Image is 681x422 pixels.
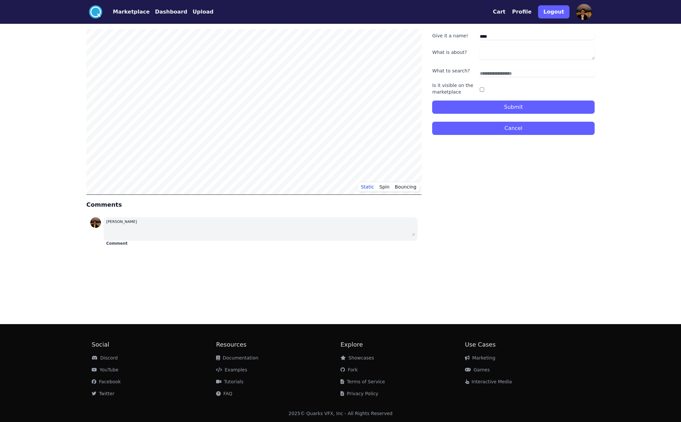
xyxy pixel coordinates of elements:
label: Give it a name! [432,32,477,39]
label: What to search? [432,67,477,74]
a: Fork [340,367,358,372]
button: Upload [193,8,213,16]
a: Examples [216,367,247,372]
a: Tutorials [216,379,244,384]
a: Marketing [465,355,495,360]
button: Logout [538,5,569,19]
a: Showcases [340,355,374,360]
a: FAQ [216,391,232,396]
a: YouTube [92,367,118,372]
button: Spin [377,182,392,192]
button: Submit [432,101,595,114]
a: Discord [92,355,118,360]
a: Upload [187,8,213,16]
button: Profile [512,8,532,16]
a: Marketplace [102,8,150,16]
button: Comment [106,241,127,246]
label: What is about? [432,49,477,56]
a: Facebook [92,379,121,384]
div: 2025 © Quarks VFX, Inc - All Rights Reserved [289,410,393,417]
a: Interactive Media [465,379,512,384]
a: Terms of Service [340,379,385,384]
a: Dashboard [150,8,187,16]
button: Static [358,182,377,192]
a: Games [465,367,490,372]
img: profile [90,217,101,228]
h2: Resources [216,340,340,349]
h4: Comments [86,200,422,209]
img: profile [576,4,592,20]
h2: Explore [340,340,465,349]
a: Twitter [92,391,114,396]
button: Dashboard [155,8,187,16]
button: Marketplace [113,8,150,16]
button: Bouncing [392,182,419,192]
a: Privacy Policy [340,391,378,396]
h2: Social [92,340,216,349]
h2: Use Cases [465,340,589,349]
a: Documentation [216,355,258,360]
label: Is it visible on the marketplace [432,82,477,95]
small: [PERSON_NAME] [106,220,137,224]
button: Cancel [432,122,595,135]
button: Cart [493,8,505,16]
a: Logout [538,3,569,21]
